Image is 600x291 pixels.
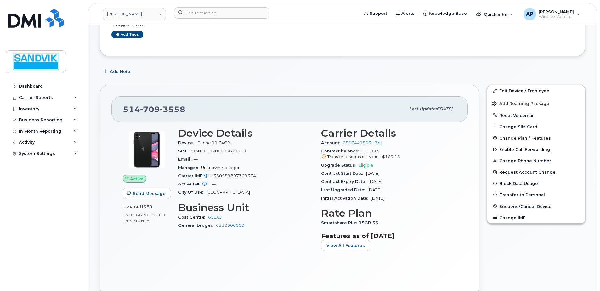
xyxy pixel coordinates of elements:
span: Wireless Admin [539,14,574,19]
h3: Device Details [178,128,314,139]
span: SIM [178,149,190,153]
span: Change Plan / Features [499,135,551,140]
span: 709 [140,105,160,114]
span: Unknown Manager [201,165,240,170]
div: Annette Panzani [519,8,585,20]
span: included this month [123,213,165,223]
a: Support [360,7,392,20]
span: 3558 [160,105,185,114]
button: View All Features [321,240,370,251]
a: 65EX0 [208,215,222,220]
span: used [140,204,153,209]
span: Last Upgraded Date [321,187,368,192]
span: [DATE] [371,196,384,201]
button: Add Roaming Package [487,97,585,110]
a: Alerts [392,7,419,20]
button: Change SIM Card [487,121,585,132]
span: Quicklinks [484,12,507,17]
span: 89302610206003621769 [190,149,246,153]
span: City Of Use [178,190,206,195]
button: Request Account Change [487,166,585,178]
h3: Features as of [DATE] [321,232,456,240]
span: Eligible [359,163,373,168]
h3: Rate Plan [321,208,456,219]
span: Email [178,157,194,162]
span: 350559897309374 [213,174,256,178]
span: [DATE] [368,187,381,192]
span: Cost Centre [178,215,208,220]
button: Change Plan / Features [487,132,585,144]
a: Add tags [111,31,143,38]
span: [DATE] [369,179,382,184]
span: Knowledge Base [429,10,467,17]
span: $169.15 [382,154,400,159]
span: Add Roaming Package [492,101,549,107]
span: Device [178,140,196,145]
button: Send Message [123,188,171,199]
span: Upgrade Status [321,163,359,168]
span: $169.15 [321,149,456,160]
a: Edit Device / Employee [487,85,585,96]
span: Add Note [110,69,130,75]
button: Block Data Usage [487,178,585,189]
span: Contract Start Date [321,171,366,176]
span: 15.00 GB [123,213,142,217]
span: Alerts [401,10,415,17]
span: AP [526,10,533,18]
button: Enable Call Forwarding [487,144,585,155]
span: Contract balance [321,149,362,153]
img: iPhone_11.jpg [128,131,166,168]
span: Transfer responsibility cost [327,154,381,159]
span: Enable Call Forwarding [499,147,550,152]
span: 1.24 GB [123,205,140,209]
span: [DATE] [438,106,452,111]
h3: Carrier Details [321,128,456,139]
span: View All Features [326,243,365,248]
span: Last updated [409,106,438,111]
h3: Tags List [111,20,574,28]
button: Transfer to Personal [487,189,585,200]
span: Suspend/Cancel Device [499,204,552,208]
a: 0506441503 - Bell [343,140,382,145]
h3: Business Unit [178,202,314,213]
span: Smartshare Plus 15GB 36 [321,220,382,225]
span: Support [370,10,387,17]
span: [PERSON_NAME] [539,9,574,14]
input: Find something... [174,7,269,19]
span: General Ledger [178,223,216,228]
span: Send Message [133,191,166,197]
span: Manager [178,165,201,170]
button: Change IMEI [487,212,585,223]
span: Contract Expiry Date [321,179,369,184]
a: Sandvik Tamrock [103,8,166,20]
a: Knowledge Base [419,7,471,20]
button: Reset Voicemail [487,110,585,121]
div: Quicklinks [472,8,518,20]
span: — [194,157,198,162]
span: [GEOGRAPHIC_DATA] [206,190,250,195]
span: Active [130,176,144,182]
button: Suspend/Cancel Device [487,201,585,212]
span: Active IMEI [178,182,212,186]
button: Add Note [100,66,136,77]
button: Change Phone Number [487,155,585,166]
span: [DATE] [366,171,380,176]
span: Initial Activation Date [321,196,371,201]
span: Carrier IMEI [178,174,213,178]
a: 6212000000 [216,223,244,228]
span: — [212,182,216,186]
span: Account [321,140,343,145]
span: iPhone 11 64GB [196,140,230,145]
span: 514 [123,105,185,114]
